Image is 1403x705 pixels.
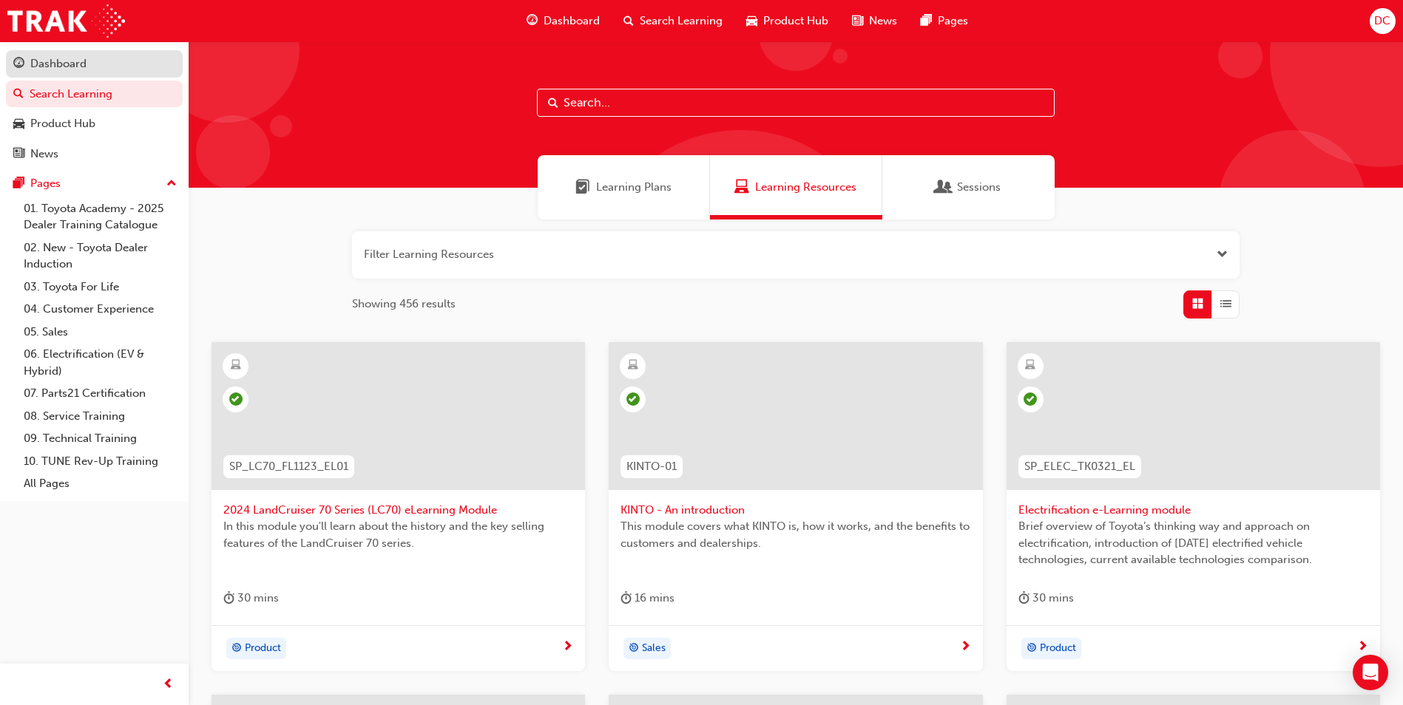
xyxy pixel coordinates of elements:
[30,115,95,132] div: Product Hub
[1040,640,1076,657] span: Product
[18,382,183,405] a: 07. Parts21 Certification
[30,175,61,192] div: Pages
[223,518,573,551] span: In this module you'll learn about the history and the key selling features of the LandCruiser 70 ...
[6,50,183,78] a: Dashboard
[223,589,279,607] div: 30 mins
[6,170,183,197] button: Pages
[548,95,558,112] span: Search
[1018,589,1030,607] span: duration-icon
[13,117,24,131] span: car-icon
[1220,296,1231,313] span: List
[1007,342,1380,672] a: SP_ELEC_TK0321_ELElectrification e-Learning moduleBrief overview of Toyota’s thinking way and app...
[30,55,87,72] div: Dashboard
[1018,589,1074,607] div: 30 mins
[1374,13,1390,30] span: DC
[1357,641,1368,654] span: next-icon
[13,58,24,71] span: guage-icon
[623,12,634,30] span: search-icon
[1018,502,1368,519] span: Electrification e-Learning module
[6,47,183,170] button: DashboardSearch LearningProduct HubNews
[612,6,734,36] a: search-iconSearch Learning
[1024,458,1135,475] span: SP_ELEC_TK0321_EL
[1370,8,1396,34] button: DC
[18,472,183,495] a: All Pages
[229,458,348,475] span: SP_LC70_FL1123_EL01
[6,81,183,108] a: Search Learning
[30,146,58,163] div: News
[642,640,666,657] span: Sales
[13,88,24,101] span: search-icon
[734,179,749,196] span: Learning Resources
[18,298,183,321] a: 04. Customer Experience
[640,13,723,30] span: Search Learning
[1025,356,1035,375] span: learningResourceType_ELEARNING-icon
[352,296,456,313] span: Showing 456 results
[6,110,183,137] a: Product Hub
[18,236,183,276] a: 02. New - Toyota Dealer Induction
[629,639,639,658] span: target-icon
[746,12,757,30] span: car-icon
[229,392,243,406] span: learningRecordVerb_PASS-icon
[18,276,183,299] a: 03. Toyota For Life
[840,6,909,36] a: news-iconNews
[538,155,710,219] a: Learning PlansLearning Plans
[852,12,863,30] span: news-icon
[628,356,638,375] span: learningResourceType_ELEARNING-icon
[18,450,183,473] a: 10. TUNE Rev-Up Training
[515,6,612,36] a: guage-iconDashboard
[960,641,971,654] span: next-icon
[7,4,125,38] img: Trak
[710,155,882,219] a: Learning ResourcesLearning Resources
[223,502,573,519] span: 2024 LandCruiser 70 Series (LC70) eLearning Module
[621,502,970,519] span: KINTO - An introduction
[537,89,1055,117] input: Search...
[869,13,897,30] span: News
[621,589,632,607] span: duration-icon
[231,639,242,658] span: target-icon
[921,12,932,30] span: pages-icon
[938,13,968,30] span: Pages
[621,589,675,607] div: 16 mins
[245,640,281,657] span: Product
[18,321,183,344] a: 05. Sales
[596,179,672,196] span: Learning Plans
[13,177,24,191] span: pages-icon
[231,356,241,375] span: learningResourceType_ELEARNING-icon
[1353,655,1388,690] div: Open Intercom Messenger
[544,13,600,30] span: Dashboard
[212,342,585,672] a: SP_LC70_FL1123_EL012024 LandCruiser 70 Series (LC70) eLearning ModuleIn this module you'll learn ...
[1192,296,1203,313] span: Grid
[1024,392,1037,406] span: learningRecordVerb_COMPLETE-icon
[936,179,951,196] span: Sessions
[1027,639,1037,658] span: target-icon
[575,179,590,196] span: Learning Plans
[609,342,982,672] a: KINTO-01KINTO - An introductionThis module covers what KINTO is, how it works, and the benefits t...
[626,392,640,406] span: learningRecordVerb_PASS-icon
[626,458,677,475] span: KINTO-01
[18,427,183,450] a: 09. Technical Training
[1018,518,1368,568] span: Brief overview of Toyota’s thinking way and approach on electrification, introduction of [DATE] e...
[957,179,1001,196] span: Sessions
[223,589,234,607] span: duration-icon
[755,179,856,196] span: Learning Resources
[18,197,183,236] a: 01. Toyota Academy - 2025 Dealer Training Catalogue
[166,174,177,194] span: up-icon
[18,405,183,428] a: 08. Service Training
[734,6,840,36] a: car-iconProduct Hub
[763,13,828,30] span: Product Hub
[13,148,24,161] span: news-icon
[18,343,183,382] a: 06. Electrification (EV & Hybrid)
[562,641,573,654] span: next-icon
[1217,246,1228,263] button: Open the filter
[527,12,538,30] span: guage-icon
[163,675,174,694] span: prev-icon
[6,140,183,168] a: News
[909,6,980,36] a: pages-iconPages
[882,155,1055,219] a: SessionsSessions
[621,518,970,551] span: This module covers what KINTO is, how it works, and the benefits to customers and dealerships.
